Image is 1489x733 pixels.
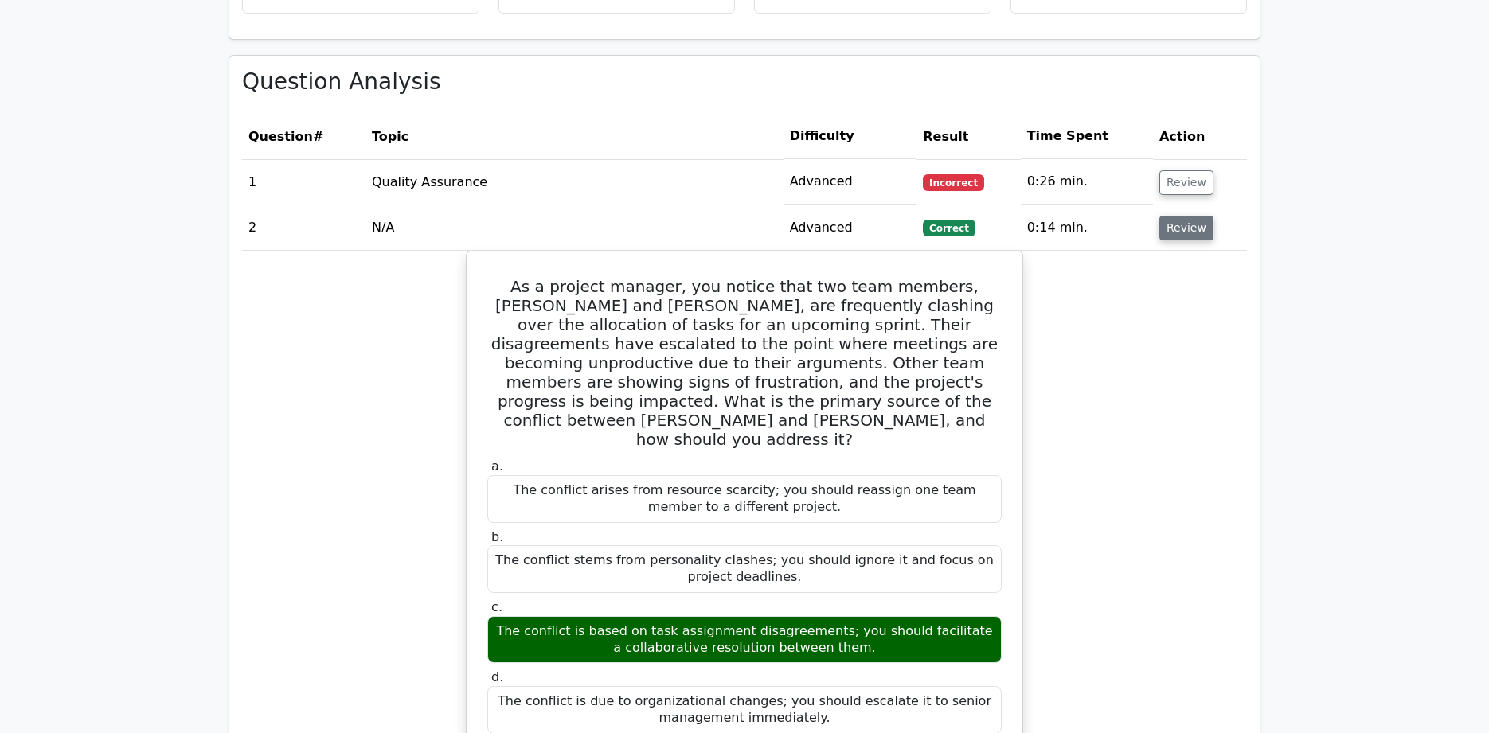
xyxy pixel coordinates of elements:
[1153,114,1247,159] th: Action
[784,114,917,159] th: Difficulty
[784,205,917,251] td: Advanced
[491,458,503,474] span: a.
[242,205,365,251] td: 2
[784,159,917,205] td: Advanced
[491,599,502,614] span: c.
[242,159,365,205] td: 1
[487,545,1002,593] div: The conflict stems from personality clashes; you should ignore it and focus on project deadlines.
[242,114,365,159] th: #
[365,114,784,159] th: Topic
[916,114,1020,159] th: Result
[1159,216,1213,240] button: Review
[365,205,784,251] td: N/A
[1159,170,1213,195] button: Review
[486,277,1003,449] h5: As a project manager, you notice that two team members, [PERSON_NAME] and [PERSON_NAME], are freq...
[487,616,1002,664] div: The conflict is based on task assignment disagreements; you should facilitate a collaborative res...
[923,220,975,236] span: Correct
[923,174,984,190] span: Incorrect
[1021,114,1153,159] th: Time Spent
[248,129,313,144] span: Question
[491,669,503,684] span: d.
[242,68,1247,96] h3: Question Analysis
[1021,159,1153,205] td: 0:26 min.
[487,475,1002,523] div: The conflict arises from resource scarcity; you should reassign one team member to a different pr...
[491,529,503,544] span: b.
[365,159,784,205] td: Quality Assurance
[1021,205,1153,251] td: 0:14 min.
